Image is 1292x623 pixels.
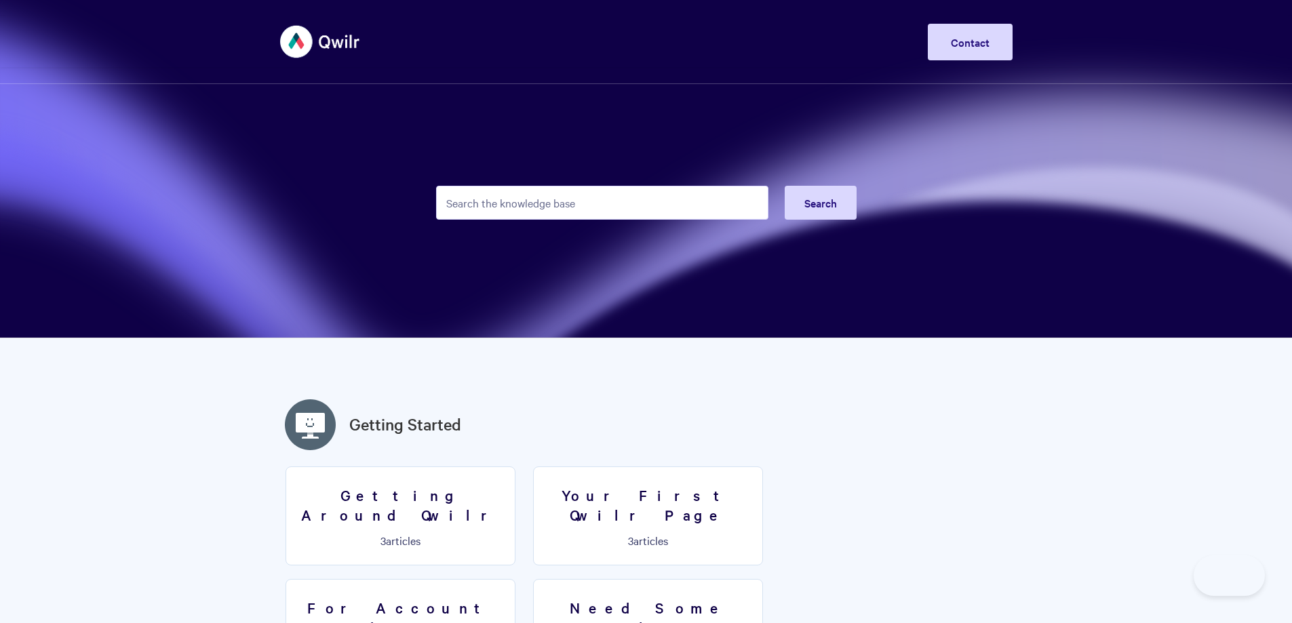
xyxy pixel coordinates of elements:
p: articles [294,534,507,546]
span: Search [804,195,837,210]
a: Getting Started [349,412,461,437]
span: 3 [380,533,386,548]
button: Search [785,186,857,220]
h3: Your First Qwilr Page [542,485,754,524]
img: Qwilr Help Center [280,16,361,67]
span: 3 [628,533,633,548]
h3: Getting Around Qwilr [294,485,507,524]
iframe: Toggle Customer Support [1194,555,1265,596]
a: Contact [928,24,1013,60]
p: articles [542,534,754,546]
a: Your First Qwilr Page 3articles [533,466,763,565]
a: Getting Around Qwilr 3articles [286,466,515,565]
input: Search the knowledge base [436,186,768,220]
